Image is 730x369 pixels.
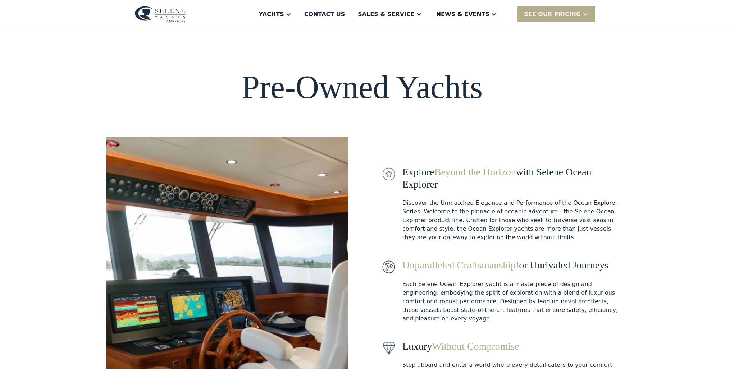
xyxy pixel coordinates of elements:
[304,10,345,19] div: Contact US
[402,259,516,271] span: Unparalleled Craftsmanship
[135,6,186,23] img: logo
[242,69,483,105] h1: Pre-Owned Yachts
[524,10,581,19] div: SEE Our Pricing
[402,166,624,190] div: Explore with Selene Ocean Explorer
[358,10,414,19] div: Sales & Service
[432,341,519,352] span: Without Compromise
[517,6,595,22] div: SEE Our Pricing
[402,340,624,352] div: Luxury
[434,166,516,177] span: Beyond the Horizon
[382,342,395,355] img: icon
[402,259,624,271] div: for Unrivaled Journeys
[259,10,284,19] div: Yachts
[436,10,490,19] div: News & EVENTS
[402,199,624,242] div: Discover the Unmatched Elegance and Performance of the Ocean Explorer Series. Welcome to the pinn...
[382,167,395,180] img: icon
[402,280,624,323] div: Each Selene Ocean Explorer yacht is a masterpiece of design and engineering, embodying the spirit...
